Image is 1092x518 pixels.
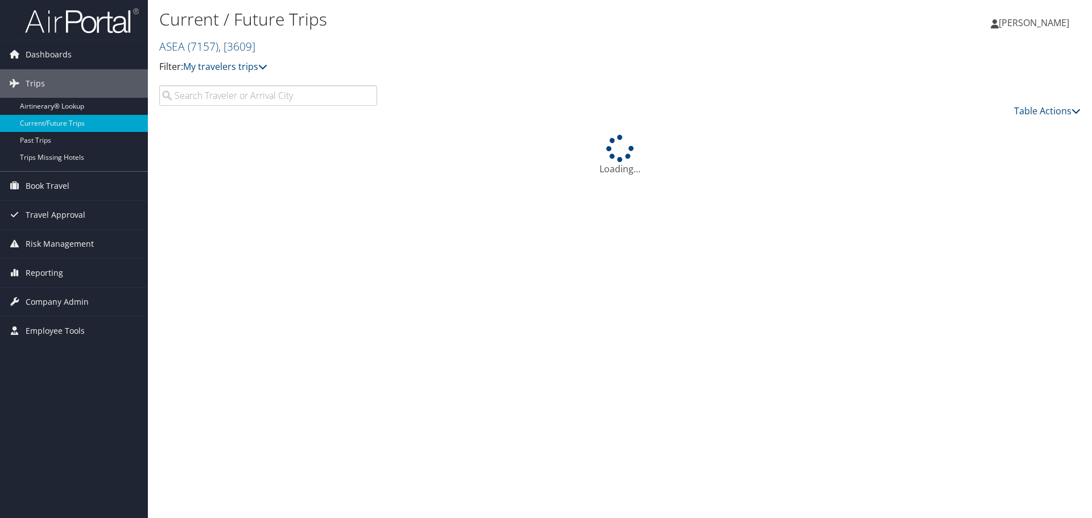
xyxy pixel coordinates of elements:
span: Book Travel [26,172,69,200]
h1: Current / Future Trips [159,7,773,31]
div: Loading... [159,135,1081,176]
img: airportal-logo.png [25,7,139,34]
a: Table Actions [1014,105,1081,117]
a: ASEA [159,39,255,54]
span: Trips [26,69,45,98]
input: Search Traveler or Arrival City [159,85,377,106]
span: Employee Tools [26,317,85,345]
span: [PERSON_NAME] [999,16,1069,29]
span: , [ 3609 ] [218,39,255,54]
span: Company Admin [26,288,89,316]
span: ( 7157 ) [188,39,218,54]
span: Travel Approval [26,201,85,229]
span: Risk Management [26,230,94,258]
a: My travelers trips [183,60,267,73]
span: Dashboards [26,40,72,69]
p: Filter: [159,60,773,74]
a: [PERSON_NAME] [991,6,1081,40]
span: Reporting [26,259,63,287]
